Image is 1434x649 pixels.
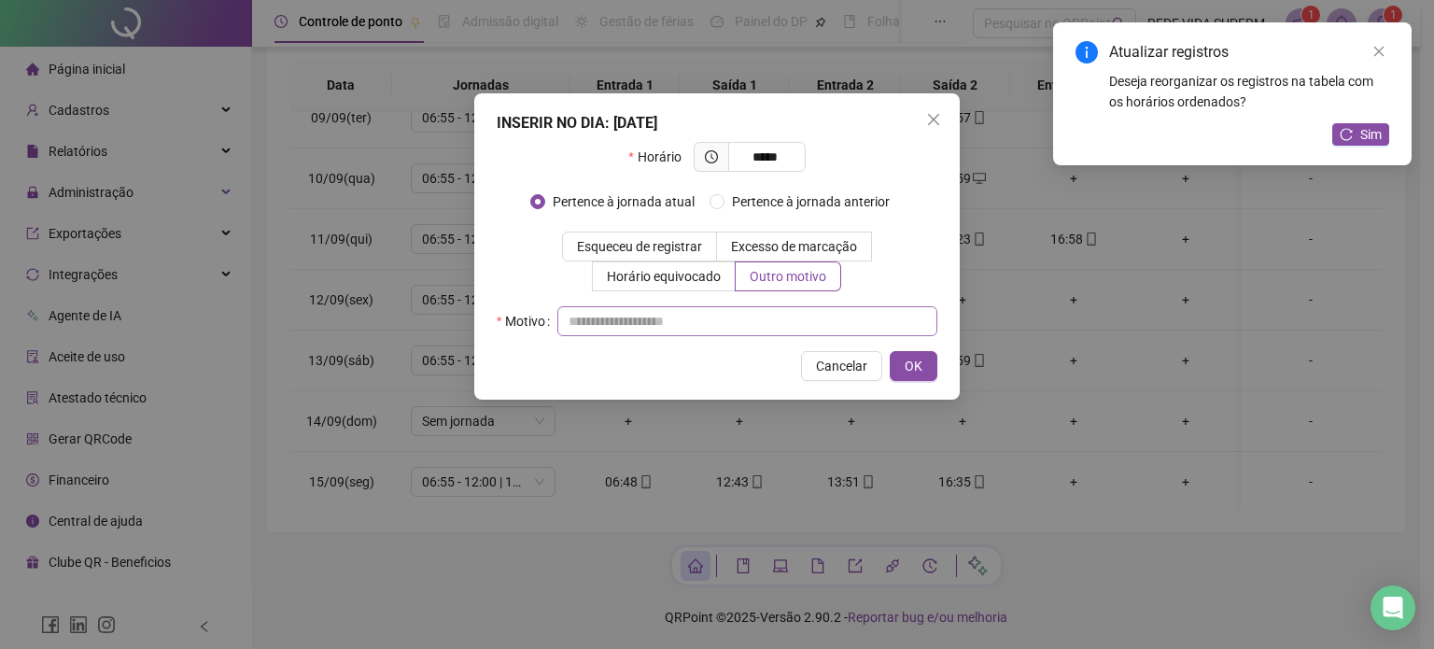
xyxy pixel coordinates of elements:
[497,306,557,336] label: Motivo
[1109,71,1389,112] div: Deseja reorganizar os registros na tabela com os horários ordenados?
[705,150,718,163] span: clock-circle
[816,356,867,376] span: Cancelar
[1075,41,1098,63] span: info-circle
[607,269,721,284] span: Horário equivocado
[724,191,897,212] span: Pertence à jornada anterior
[545,191,702,212] span: Pertence à jornada atual
[1371,586,1415,630] div: Open Intercom Messenger
[1369,41,1389,62] a: Close
[801,351,882,381] button: Cancelar
[1360,124,1382,145] span: Sim
[1340,128,1353,141] span: reload
[1109,41,1389,63] div: Atualizar registros
[731,239,857,254] span: Excesso de marcação
[577,239,702,254] span: Esqueceu de registrar
[890,351,937,381] button: OK
[905,356,922,376] span: OK
[497,112,937,134] div: INSERIR NO DIA : [DATE]
[1372,45,1385,58] span: close
[1332,123,1389,146] button: Sim
[750,269,826,284] span: Outro motivo
[628,142,693,172] label: Horário
[926,112,941,127] span: close
[919,105,949,134] button: Close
